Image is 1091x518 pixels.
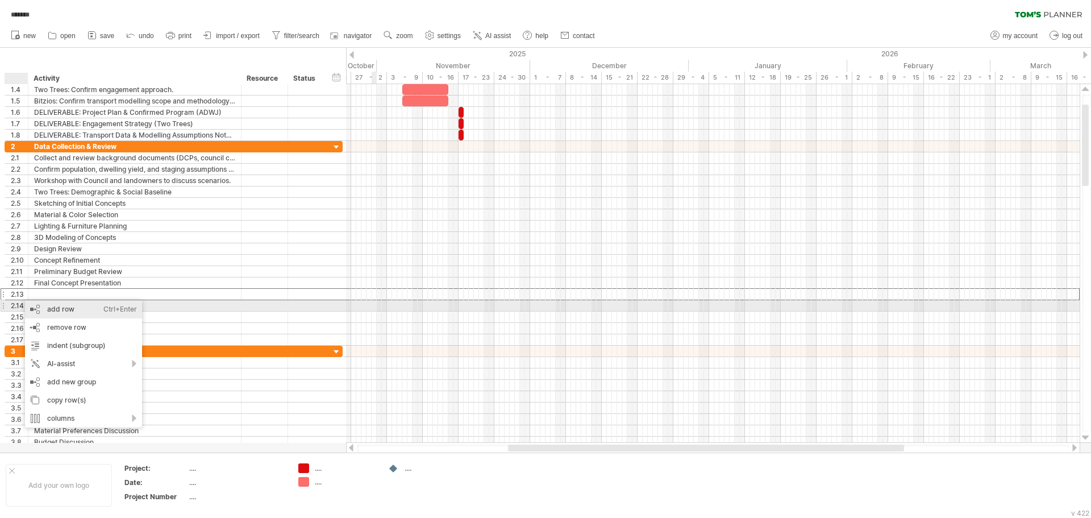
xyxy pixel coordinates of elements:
[11,209,28,220] div: 2.6
[47,323,86,331] span: remove row
[34,198,235,209] div: Sketching of Initial Concepts
[924,72,960,84] div: 16 - 22
[34,187,235,197] div: Two Trees: Demographic & Social Baseline
[11,107,28,118] div: 1.6
[34,277,235,288] div: Final Concept Presentation
[284,32,319,40] span: filter/search
[709,72,745,84] div: 5 - 11
[293,73,318,84] div: Status
[494,72,530,84] div: 24 - 30
[377,60,530,72] div: November 2025
[163,28,195,43] a: print
[8,28,39,43] a: new
[201,28,263,43] a: import / export
[423,72,459,84] div: 10 - 16
[673,72,709,84] div: 29 - 4
[216,32,260,40] span: import / export
[11,312,28,322] div: 2.15
[189,492,285,502] div: ....
[11,368,28,379] div: 3.2
[269,28,323,43] a: filter/search
[85,28,118,43] a: save
[34,425,235,436] div: Material Preferences Discussion
[25,409,142,428] div: columns
[34,221,235,231] div: Lighting & Furniture Planning
[6,464,112,507] div: Add your own logo
[34,255,235,266] div: Concept Refinement
[11,414,28,425] div: 3.6
[1071,509,1089,517] div: v 422
[530,60,689,72] div: December 2025
[485,32,511,40] span: AI assist
[817,72,852,84] div: 26 - 1
[34,96,235,106] div: Bitzios: Confirm transport modelling scope and methodology, review available traffic/transport da...
[1047,28,1086,43] a: log out
[11,221,28,231] div: 2.7
[344,32,372,40] span: navigator
[60,32,76,40] span: open
[11,357,28,368] div: 3.1
[11,391,28,402] div: 3.4
[996,72,1031,84] div: 2 - 8
[34,164,235,175] div: Confirm population, dwelling yield, and staging assumptions with Council.
[11,277,28,288] div: 2.12
[11,130,28,140] div: 1.8
[781,72,817,84] div: 19 - 25
[11,300,28,311] div: 2.14
[557,28,598,43] a: contact
[11,289,28,300] div: 2.13
[11,96,28,106] div: 1.5
[25,373,142,391] div: add new group
[315,463,377,473] div: ....
[11,141,28,152] div: 2
[189,478,285,487] div: ....
[11,334,28,345] div: 2.17
[11,175,28,186] div: 2.3
[470,28,514,43] a: AI assist
[11,255,28,266] div: 2.10
[405,463,467,473] div: ....
[438,32,461,40] span: settings
[11,437,28,447] div: 3.8
[11,198,28,209] div: 2.5
[888,72,924,84] div: 9 - 15
[11,232,28,243] div: 2.8
[351,72,387,84] div: 27 - 2
[11,323,28,334] div: 2.16
[34,107,235,118] div: DELIVERABLE: Project Plan & Confirmed Program (ADWJ)
[123,28,157,43] a: undo
[25,355,142,373] div: AI-assist
[23,32,36,40] span: new
[11,346,28,357] div: 3
[103,300,137,318] div: Ctrl+Enter
[25,337,142,355] div: indent (subgroup)
[34,73,235,84] div: Activity
[459,72,494,84] div: 17 - 23
[530,72,566,84] div: 1 - 7
[11,187,28,197] div: 2.4
[34,175,235,186] div: Workshop with Council and landowners to discuss scenarios.
[34,141,235,152] div: Data Collection & Review
[100,32,114,40] span: save
[45,28,79,43] a: open
[1031,72,1067,84] div: 9 - 15
[11,164,28,175] div: 2.2
[25,391,142,409] div: copy row(s)
[520,28,552,43] a: help
[139,32,154,40] span: undo
[34,243,235,254] div: Design Review
[34,232,235,243] div: 3D Modeling of Concepts
[535,32,548,40] span: help
[1003,32,1038,40] span: my account
[960,72,996,84] div: 23 - 1
[573,32,595,40] span: contact
[34,437,235,447] div: Budget Discussion
[34,84,235,95] div: Two Trees: Confirm engagement approach.
[566,72,602,84] div: 8 - 14
[124,478,187,487] div: Date:
[34,209,235,220] div: Material & Color Selection
[11,403,28,413] div: 3.5
[11,266,28,277] div: 2.11
[11,118,28,129] div: 1.7
[396,32,413,40] span: zoom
